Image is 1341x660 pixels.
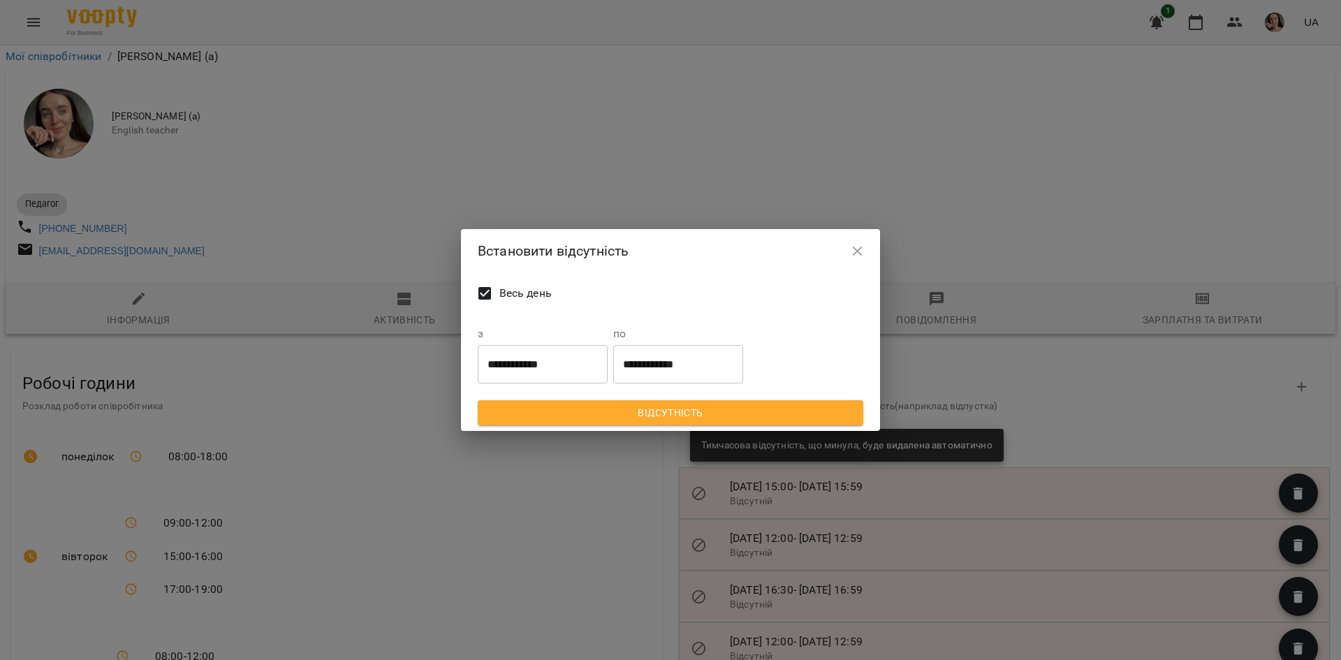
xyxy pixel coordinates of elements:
label: по [613,328,743,339]
h2: Встановити відсутність [478,240,863,262]
button: Відсутність [478,400,863,425]
span: Відсутність [489,404,852,421]
label: з [478,328,608,339]
span: Весь день [499,285,552,302]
